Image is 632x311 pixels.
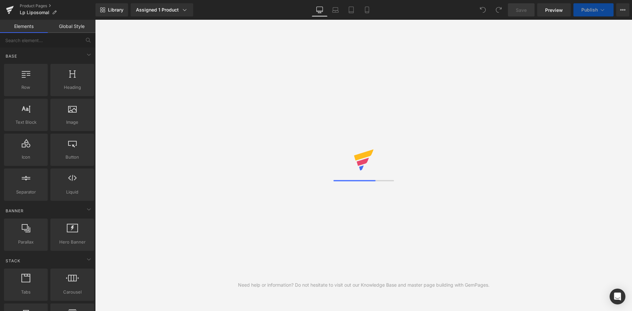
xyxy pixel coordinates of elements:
span: Separator [6,189,46,195]
a: Desktop [312,3,328,16]
a: New Library [95,3,128,16]
span: Stack [5,258,21,264]
span: Icon [6,154,46,161]
span: Library [108,7,123,13]
a: Tablet [343,3,359,16]
span: Hero Banner [52,239,92,246]
a: Mobile [359,3,375,16]
span: Preview [545,7,563,13]
a: Global Style [48,20,95,33]
span: Text Block [6,119,46,126]
button: Publish [573,3,614,16]
span: Lp Liposomal [20,10,49,15]
span: Row [6,84,46,91]
span: Banner [5,208,24,214]
div: Open Intercom Messenger [610,289,625,304]
span: Liquid [52,189,92,195]
button: Redo [492,3,505,16]
span: Save [516,7,527,13]
span: Base [5,53,18,59]
span: Tabs [6,289,46,296]
div: Need help or information? Do not hesitate to visit out our Knowledge Base and master page buildin... [238,281,489,289]
button: Undo [476,3,489,16]
span: Image [52,119,92,126]
span: Heading [52,84,92,91]
span: Parallax [6,239,46,246]
a: Laptop [328,3,343,16]
div: Assigned 1 Product [136,7,188,13]
a: Product Pages [20,3,95,9]
span: Button [52,154,92,161]
span: Carousel [52,289,92,296]
button: More [616,3,629,16]
a: Preview [537,3,571,16]
span: Publish [581,7,598,13]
